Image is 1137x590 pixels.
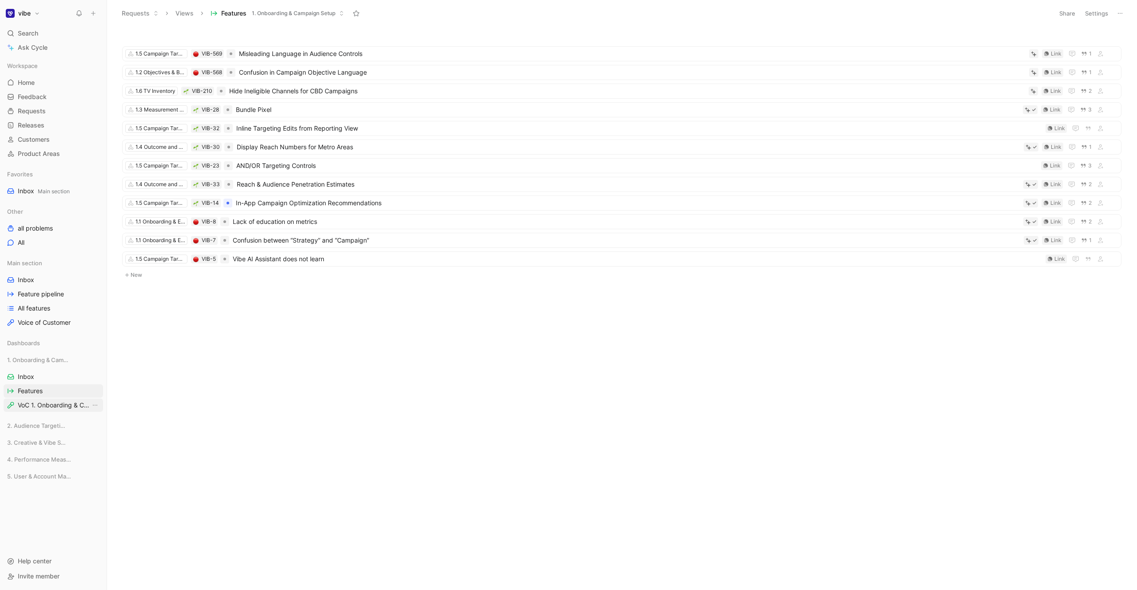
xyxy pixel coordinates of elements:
a: All [4,236,103,249]
img: 🌱 [193,145,199,150]
div: Dashboards [4,336,103,350]
div: Link [1051,236,1061,245]
span: Bundle Pixel [236,104,1019,115]
span: Search [18,28,38,39]
button: 3 [1078,161,1093,171]
a: 1.5 Campaign Targeting Setup🌱VIB-23AND/OR Targeting ControlsLink3 [122,158,1121,173]
span: All [18,238,24,247]
span: VoC 1. Onboarding & Campaign Setup [18,401,91,410]
div: Workspace [4,59,103,72]
span: Voice of Customer [18,318,71,327]
div: VIB-14 [202,199,219,207]
img: 🔴 [193,238,199,243]
div: Link [1050,87,1061,96]
div: New [118,30,1126,281]
div: Dashboards [4,336,103,352]
span: Confusion between “Strategy” and “Campaign” [233,235,1020,246]
div: Favorites [4,167,103,181]
button: 🔴 [193,51,199,57]
span: Inbox [18,275,34,284]
span: Features [18,387,43,395]
span: In-App Campaign Optimization Recommendations [236,198,1020,208]
button: 🌱 [193,144,199,150]
button: New [121,270,1122,280]
a: Requests [4,104,103,118]
span: Lack of education on metrics [233,216,1020,227]
a: 1.6 TV Inventory🌱VIB-210Hide Ineligible Channels for CBD CampaignsLink2 [122,84,1121,99]
div: 🌱 [183,88,189,94]
span: Misleading Language in Audience Controls [239,48,1026,59]
div: 2. Audience Targeting [4,419,103,432]
div: 🌱 [193,181,199,187]
span: 1 [1089,70,1092,75]
img: 🌱 [193,108,199,113]
button: 1 [1079,68,1093,77]
img: 🌱 [193,163,199,169]
div: 1.2 Objectives & Budget Setup [135,68,185,77]
img: 🔴 [193,219,199,225]
div: Link [1051,68,1061,77]
div: 1.5 Campaign Targeting Setup [135,255,185,263]
button: 🌱 [193,125,199,132]
a: VoC 1. Onboarding & Campaign SetupView actions [4,399,103,412]
div: Main sectionInboxFeature pipelineAll featuresVoice of Customer [4,256,103,329]
span: 1 [1089,238,1092,243]
span: Dashboards [7,339,40,347]
button: 🔴 [193,237,199,243]
div: 1.3 Measurement Setup (pixel, integrations) [135,105,185,114]
a: Releases [4,119,103,132]
span: 5. User & Account Management Experience [7,472,74,481]
div: VIB-210 [192,87,212,96]
button: 2 [1079,217,1093,227]
div: Link [1051,143,1061,151]
a: all problems [4,222,103,235]
img: 🔴 [193,257,199,262]
span: Hide Ineligible Channels for CBD Campaigns [229,86,1025,96]
a: 1.1 Onboarding & Education🔴VIB-7Confusion between “Strategy” and “Campaign”Link1 [122,233,1121,248]
span: all problems [18,224,53,233]
span: Workspace [7,61,38,70]
button: vibevibe [4,7,42,20]
div: Link [1050,105,1061,114]
a: Inbox [4,370,103,383]
div: 2. Audience Targeting [4,419,103,435]
span: Requests [18,107,46,116]
div: 1.6 TV Inventory [135,87,175,96]
span: 3. Creative & Vibe Studio [7,438,68,447]
span: Help center [18,557,52,565]
div: 5. User & Account Management Experience [4,470,103,486]
span: Inbox [18,372,34,381]
div: 4. Performance Measurement & Insights [4,453,103,466]
a: Product Areas [4,147,103,160]
img: vibe [6,9,15,18]
span: Customers [18,135,50,144]
div: VIB-28 [202,105,219,114]
div: Link [1050,217,1061,226]
div: Invite member [4,570,103,583]
a: 1.3 Measurement Setup (pixel, integrations)🌱VIB-28Bundle PixelLink3 [122,102,1121,117]
div: VIB-5 [202,255,216,263]
button: Views [171,7,198,20]
div: VIB-7 [202,236,216,245]
div: Link [1054,124,1065,133]
a: 1.1 Onboarding & Education🔴VIB-8Lack of education on metricsLink2 [122,214,1121,229]
div: Search [4,27,103,40]
span: 1. Onboarding & Campaign Setup [7,355,71,364]
div: VIB-568 [202,68,222,77]
div: 🔴 [193,69,199,76]
button: 🌱 [193,200,199,206]
a: Feedback [4,90,103,104]
button: 2 [1079,179,1093,189]
div: Link [1054,255,1065,263]
img: 🌱 [193,182,199,187]
span: 2 [1089,182,1092,187]
span: Favorites [7,170,33,179]
div: 1.1 Onboarding & Education [135,217,185,226]
button: Features1. Onboarding & Campaign Setup [207,7,348,20]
